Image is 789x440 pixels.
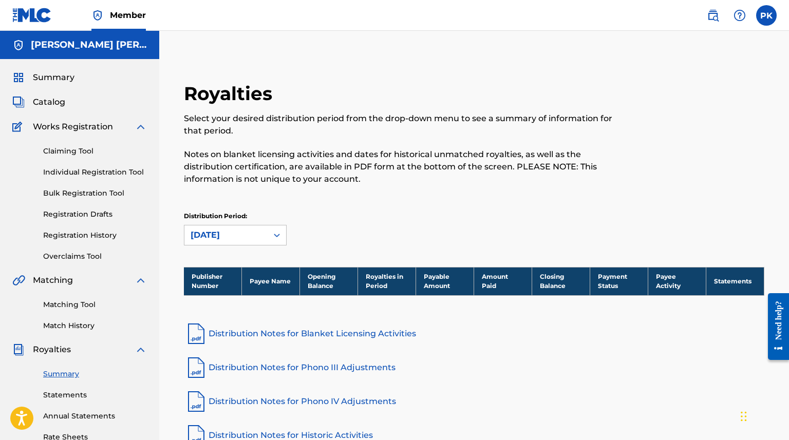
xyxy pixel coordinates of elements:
a: Annual Statements [43,411,147,422]
h5: Paul Hervé Konaté [31,39,147,51]
th: Statements [706,267,764,295]
a: Summary [43,369,147,379]
img: pdf [184,355,209,380]
img: Matching [12,274,25,286]
img: Summary [12,71,25,84]
img: Royalties [12,343,25,356]
img: help [734,9,746,22]
span: Works Registration [33,121,113,133]
img: search [707,9,719,22]
div: [DATE] [191,229,261,241]
img: expand [135,274,147,286]
img: Works Registration [12,121,26,133]
a: SummarySummary [12,71,74,84]
div: User Menu [756,5,777,26]
span: Member [110,9,146,21]
div: Help [729,5,750,26]
span: Matching [33,274,73,286]
a: Individual Registration Tool [43,167,147,178]
a: Statements [43,390,147,400]
img: pdf [184,321,209,346]
a: Claiming Tool [43,146,147,157]
iframe: Chat Widget [738,391,789,440]
th: Amount Paid [474,267,532,295]
th: Opening Balance [300,267,358,295]
a: Bulk Registration Tool [43,188,147,199]
a: Matching Tool [43,299,147,310]
img: pdf [184,389,209,414]
th: Payable Amount [416,267,474,295]
a: CatalogCatalog [12,96,65,108]
div: Widget de chat [738,391,789,440]
div: Glisser [741,401,747,432]
img: expand [135,343,147,356]
p: Distribution Period: [184,212,287,221]
h2: Royalties [184,82,277,105]
th: Payment Status [590,267,648,295]
img: Top Rightsholder [91,9,104,22]
th: Publisher Number [184,267,242,295]
a: Public Search [703,5,723,26]
a: Registration Drafts [43,209,147,220]
a: Distribution Notes for Phono III Adjustments [184,355,764,380]
iframe: Resource Center [760,284,789,369]
span: Summary [33,71,74,84]
a: Registration History [43,230,147,241]
a: Distribution Notes for Blanket Licensing Activities [184,321,764,346]
th: Royalties in Period [358,267,416,295]
p: Notes on blanket licensing activities and dates for historical unmatched royalties, as well as th... [184,148,631,185]
p: Select your desired distribution period from the drop-down menu to see a summary of information f... [184,112,631,137]
span: Catalog [33,96,65,108]
img: Catalog [12,96,25,108]
a: Match History [43,320,147,331]
th: Payee Name [242,267,300,295]
img: MLC Logo [12,8,52,23]
th: Closing Balance [532,267,590,295]
img: Accounts [12,39,25,51]
a: Distribution Notes for Phono IV Adjustments [184,389,764,414]
a: Overclaims Tool [43,251,147,262]
span: Royalties [33,343,71,356]
img: expand [135,121,147,133]
th: Payee Activity [648,267,706,295]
